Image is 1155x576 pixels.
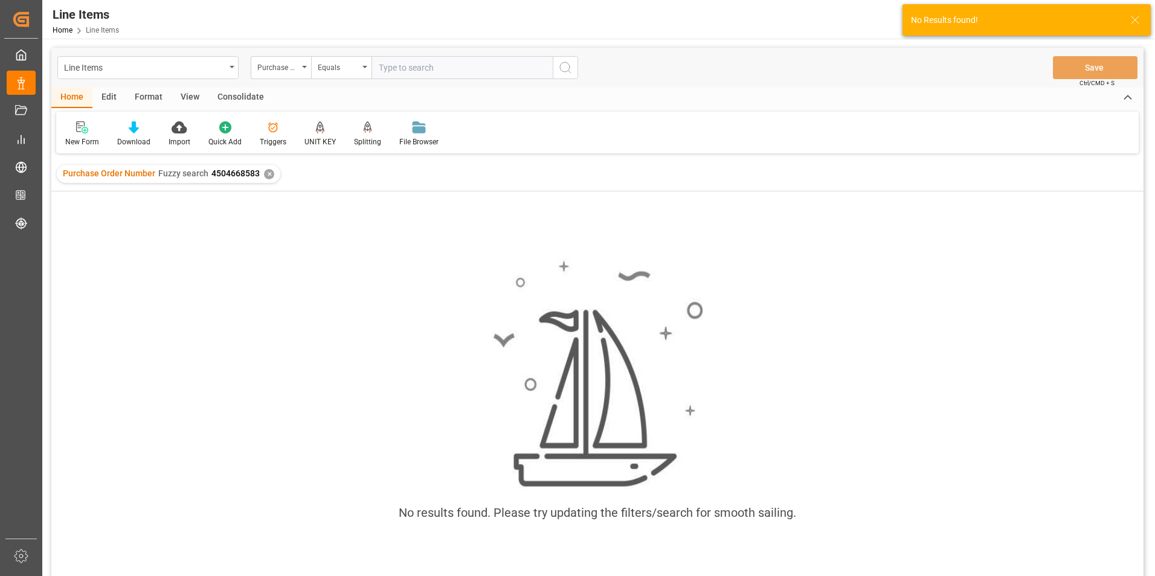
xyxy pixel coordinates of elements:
[63,168,155,178] span: Purchase Order Number
[304,136,336,147] div: UNIT KEY
[311,56,372,79] button: open menu
[492,259,703,490] img: smooth_sailing.jpeg
[57,56,239,79] button: open menu
[318,59,359,73] div: Equals
[211,168,260,178] span: 4504668583
[53,5,119,24] div: Line Items
[260,136,286,147] div: Triggers
[92,88,126,108] div: Edit
[372,56,553,79] input: Type to search
[208,88,273,108] div: Consolidate
[208,136,242,147] div: Quick Add
[553,56,578,79] button: search button
[158,168,208,178] span: Fuzzy search
[399,504,796,522] div: No results found. Please try updating the filters/search for smooth sailing.
[911,14,1119,27] div: No Results found!
[126,88,172,108] div: Format
[1053,56,1137,79] button: Save
[354,136,381,147] div: Splitting
[117,136,150,147] div: Download
[264,169,274,179] div: ✕
[169,136,190,147] div: Import
[1079,78,1115,88] span: Ctrl/CMD + S
[257,59,298,73] div: Purchase Order Number
[53,26,72,34] a: Home
[172,88,208,108] div: View
[64,59,225,74] div: Line Items
[399,136,439,147] div: File Browser
[65,136,99,147] div: New Form
[251,56,311,79] button: open menu
[51,88,92,108] div: Home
